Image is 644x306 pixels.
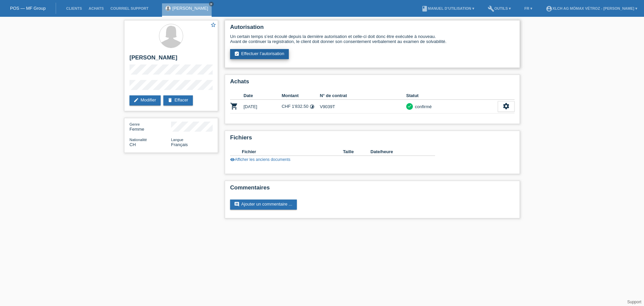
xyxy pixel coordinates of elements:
[407,104,412,108] i: check
[230,200,297,210] a: commentAjouter un commentaire ...
[406,92,498,100] th: Statut
[172,6,208,11] a: [PERSON_NAME]
[371,148,426,156] th: Date/heure
[244,92,282,100] th: Date
[163,95,193,105] a: deleteEffacer
[129,142,136,147] span: Suisse
[413,103,432,110] div: confirmé
[210,22,216,28] i: star_border
[282,100,320,114] td: CHF 1'832.50
[209,2,214,6] a: close
[85,6,107,10] a: Achats
[546,5,552,12] i: account_circle
[627,300,641,304] a: Support
[129,122,171,132] div: Femme
[230,157,290,162] a: visibilityAfficher les anciens documents
[230,102,238,110] i: POSP00021808
[320,92,406,100] th: N° de contrat
[310,104,315,109] i: Taux fixes - Paiement d’intérêts par le client (12 versements)
[542,6,641,10] a: account_circleXLCH AG Mömax Vétroz - [PERSON_NAME] ▾
[244,100,282,114] td: [DATE]
[230,157,235,162] i: visibility
[171,138,183,142] span: Langue
[418,6,478,10] a: bookManuel d’utilisation ▾
[129,95,161,105] a: editModifier
[488,5,494,12] i: build
[230,134,515,144] h2: Fichiers
[421,5,428,12] i: book
[107,6,152,10] a: Courriel Support
[282,92,320,100] th: Montant
[63,6,85,10] a: Clients
[10,6,46,11] a: POS — MF Group
[502,102,510,110] i: settings
[210,22,216,29] a: star_border
[129,54,213,64] h2: [PERSON_NAME]
[230,78,515,88] h2: Achats
[129,138,147,142] span: Nationalité
[320,100,406,114] td: V9039T
[129,122,140,126] span: Genre
[484,6,514,10] a: buildOutils ▾
[343,148,370,156] th: Taille
[230,34,515,44] div: Un certain temps s’est écoulé depuis la dernière autorisation et celle-ci doit donc être exécutée...
[230,184,515,194] h2: Commentaires
[133,97,139,103] i: edit
[230,49,289,59] a: assignment_turned_inEffectuer l’autorisation
[234,51,239,56] i: assignment_turned_in
[234,202,239,207] i: comment
[230,24,515,34] h2: Autorisation
[242,148,343,156] th: Fichier
[210,2,213,6] i: close
[171,142,188,147] span: Français
[521,6,536,10] a: FR ▾
[167,97,173,103] i: delete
